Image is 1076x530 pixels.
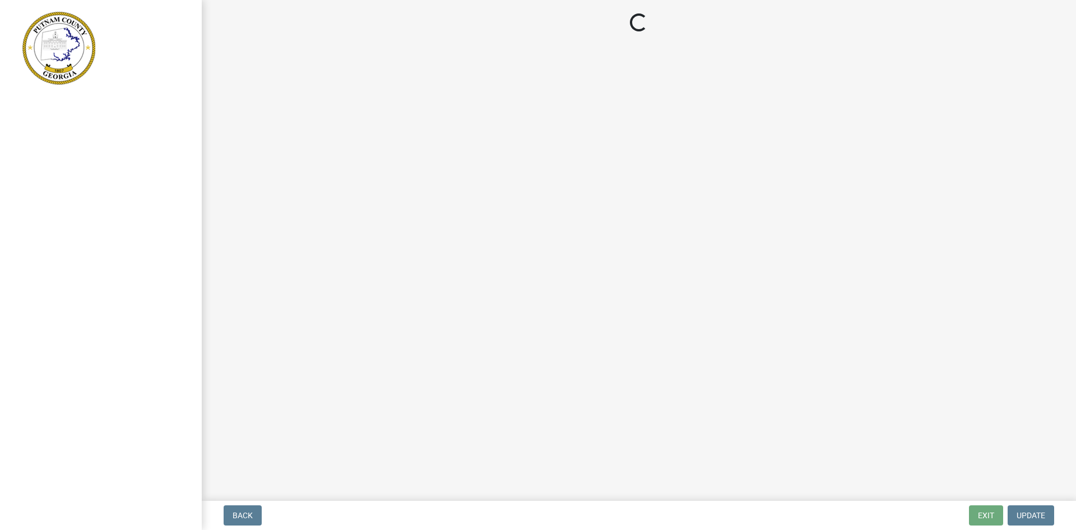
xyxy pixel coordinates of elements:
[1008,505,1054,526] button: Update
[224,505,262,526] button: Back
[22,12,95,85] img: Putnam County, Georgia
[1017,511,1045,520] span: Update
[233,511,253,520] span: Back
[969,505,1003,526] button: Exit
